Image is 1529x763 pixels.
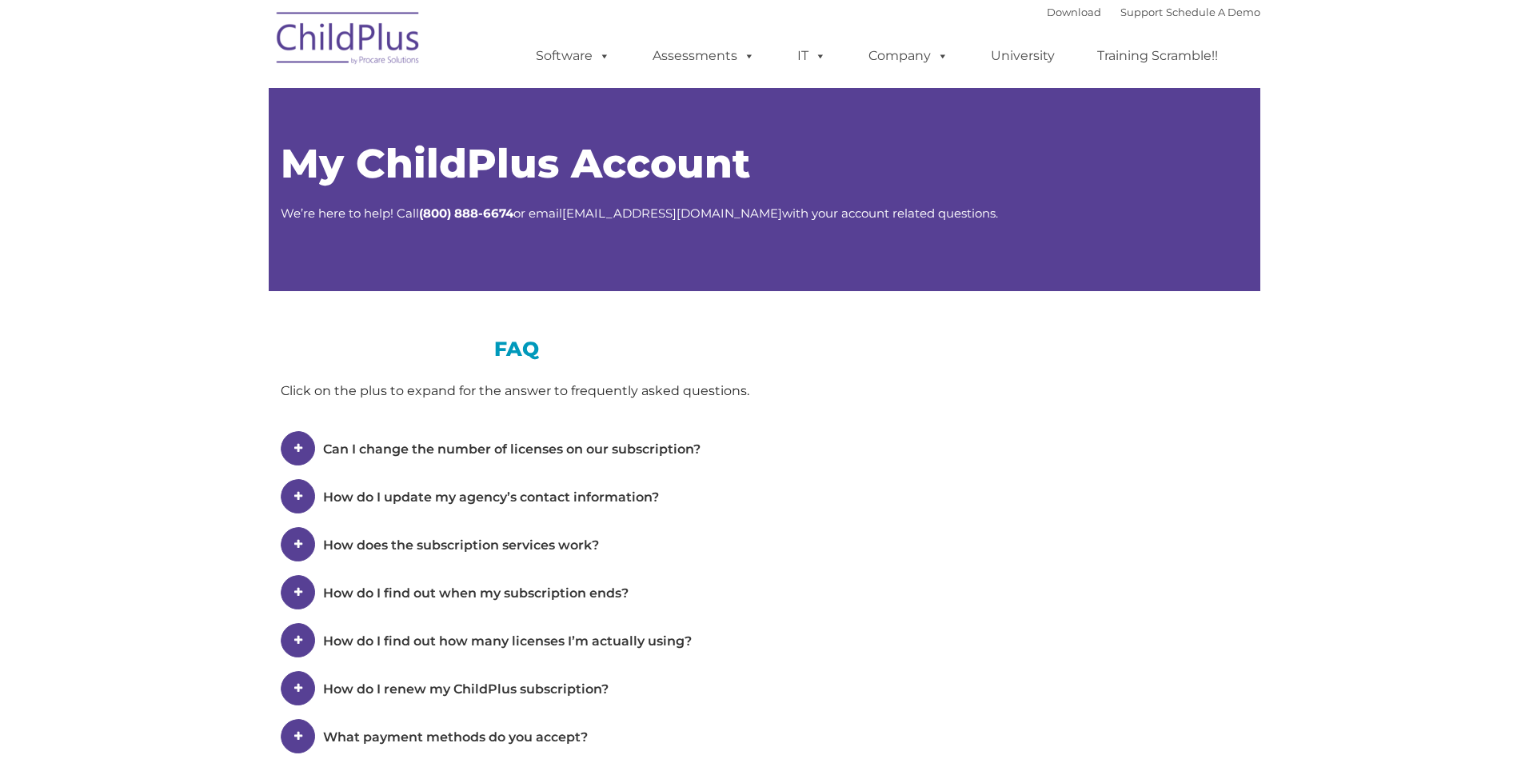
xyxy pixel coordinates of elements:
span: How do I renew my ChildPlus subscription? [323,681,609,697]
font: | [1047,6,1260,18]
span: How does the subscription services work? [323,537,599,553]
a: University [975,40,1071,72]
span: What payment methods do you accept? [323,729,588,745]
a: IT [781,40,842,72]
a: Support [1120,6,1163,18]
a: Software [520,40,626,72]
a: Download [1047,6,1101,18]
a: [EMAIL_ADDRESS][DOMAIN_NAME] [562,206,782,221]
a: Company [852,40,964,72]
span: How do I find out how many licenses I’m actually using? [323,633,692,649]
a: Training Scramble!! [1081,40,1234,72]
span: We’re here to help! Call or email with your account related questions. [281,206,998,221]
a: Schedule A Demo [1166,6,1260,18]
div: Click on the plus to expand for the answer to frequently asked questions. [281,379,753,403]
span: Can I change the number of licenses on our subscription? [323,441,701,457]
strong: 800) 888-6674 [423,206,513,221]
img: ChildPlus by Procare Solutions [269,1,429,81]
a: Assessments [637,40,771,72]
h3: FAQ [281,339,753,359]
span: How do I update my agency’s contact information? [323,489,659,505]
span: How do I find out when my subscription ends? [323,585,629,601]
strong: ( [419,206,423,221]
span: My ChildPlus Account [281,139,750,188]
